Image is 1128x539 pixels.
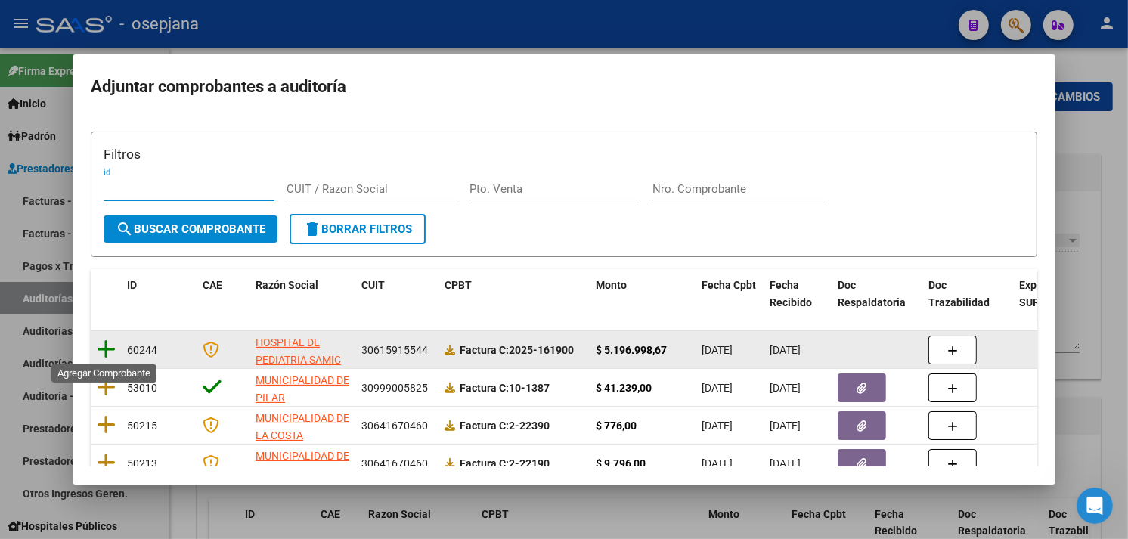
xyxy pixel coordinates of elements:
[445,279,472,291] span: CPBT
[770,420,801,432] span: [DATE]
[1077,488,1113,524] iframe: Intercom live chat
[290,214,426,244] button: Borrar Filtros
[702,420,733,432] span: [DATE]
[249,269,355,319] datatable-header-cell: Razón Social
[303,220,321,238] mat-icon: delete
[91,73,1037,101] h2: Adjuntar comprobantes a auditoría
[460,382,550,394] strong: 10-1387
[702,457,733,469] span: [DATE]
[590,269,696,319] datatable-header-cell: Monto
[460,344,509,356] span: Factura C:
[1019,279,1086,308] span: Expediente SUR Asociado
[203,279,222,291] span: CAE
[460,344,574,356] strong: 2025-161900
[770,344,801,356] span: [DATE]
[460,420,550,432] strong: 2-22390
[928,279,990,308] span: Doc Trazabilidad
[127,279,137,291] span: ID
[596,382,652,394] strong: $ 41.239,00
[104,215,277,243] button: Buscar Comprobante
[460,457,509,469] span: Factura C:
[361,457,428,469] span: 30641670460
[702,382,733,394] span: [DATE]
[127,420,157,432] span: 50215
[596,420,637,432] strong: $ 776,00
[838,279,906,308] span: Doc Respaldatoria
[104,144,1024,164] h3: Filtros
[127,382,157,394] span: 53010
[832,269,922,319] datatable-header-cell: Doc Respaldatoria
[256,412,349,441] span: MUNICIPALIDAD DE LA COSTA
[361,344,428,356] span: 30615915544
[764,269,832,319] datatable-header-cell: Fecha Recibido
[770,382,801,394] span: [DATE]
[361,420,428,432] span: 30641670460
[460,420,509,432] span: Factura C:
[696,269,764,319] datatable-header-cell: Fecha Cpbt
[1013,269,1096,319] datatable-header-cell: Expediente SUR Asociado
[127,344,157,356] span: 60244
[256,279,318,291] span: Razón Social
[355,269,438,319] datatable-header-cell: CUIT
[702,344,733,356] span: [DATE]
[121,269,197,319] datatable-header-cell: ID
[770,457,801,469] span: [DATE]
[438,269,590,319] datatable-header-cell: CPBT
[116,220,134,238] mat-icon: search
[770,279,812,308] span: Fecha Recibido
[460,457,550,469] strong: 2-22190
[127,457,157,469] span: 50213
[596,457,646,469] strong: $ 9.796,00
[460,382,509,394] span: Factura C:
[702,279,756,291] span: Fecha Cpbt
[256,450,349,479] span: MUNICIPALIDAD DE LA COSTA
[197,269,249,319] datatable-header-cell: CAE
[361,279,385,291] span: CUIT
[596,279,627,291] span: Monto
[256,374,349,404] span: MUNICIPALIDAD DE PILAR
[361,382,428,394] span: 30999005825
[116,222,265,236] span: Buscar Comprobante
[922,269,1013,319] datatable-header-cell: Doc Trazabilidad
[303,222,412,236] span: Borrar Filtros
[596,344,667,356] strong: $ 5.196.998,67
[256,336,341,400] span: HOSPITAL DE PEDIATRIA SAMIC "PROFESOR [PERSON_NAME]"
